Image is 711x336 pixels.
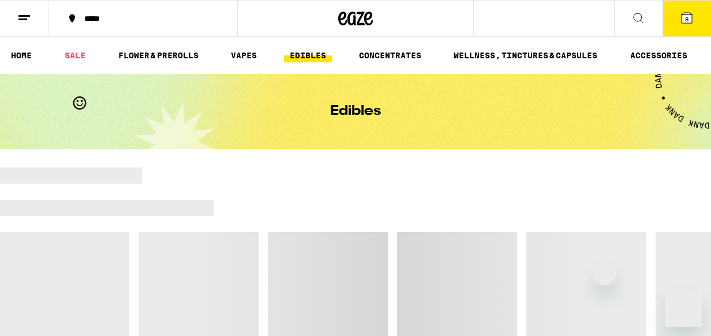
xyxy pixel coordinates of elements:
a: CONCENTRATES [353,48,427,62]
a: ACCESSORIES [624,48,693,62]
a: HOME [5,48,38,62]
a: EDIBLES [284,48,332,62]
a: WELLNESS, TINCTURES & CAPSULES [448,48,603,62]
a: VAPES [225,48,263,62]
iframe: Button to launch messaging window [665,290,702,327]
button: 8 [663,1,711,36]
iframe: Close message [593,262,616,285]
a: FLOWER & PREROLLS [113,48,204,62]
span: 8 [685,16,688,23]
a: SALE [59,48,91,62]
h1: Edibles [330,104,381,118]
